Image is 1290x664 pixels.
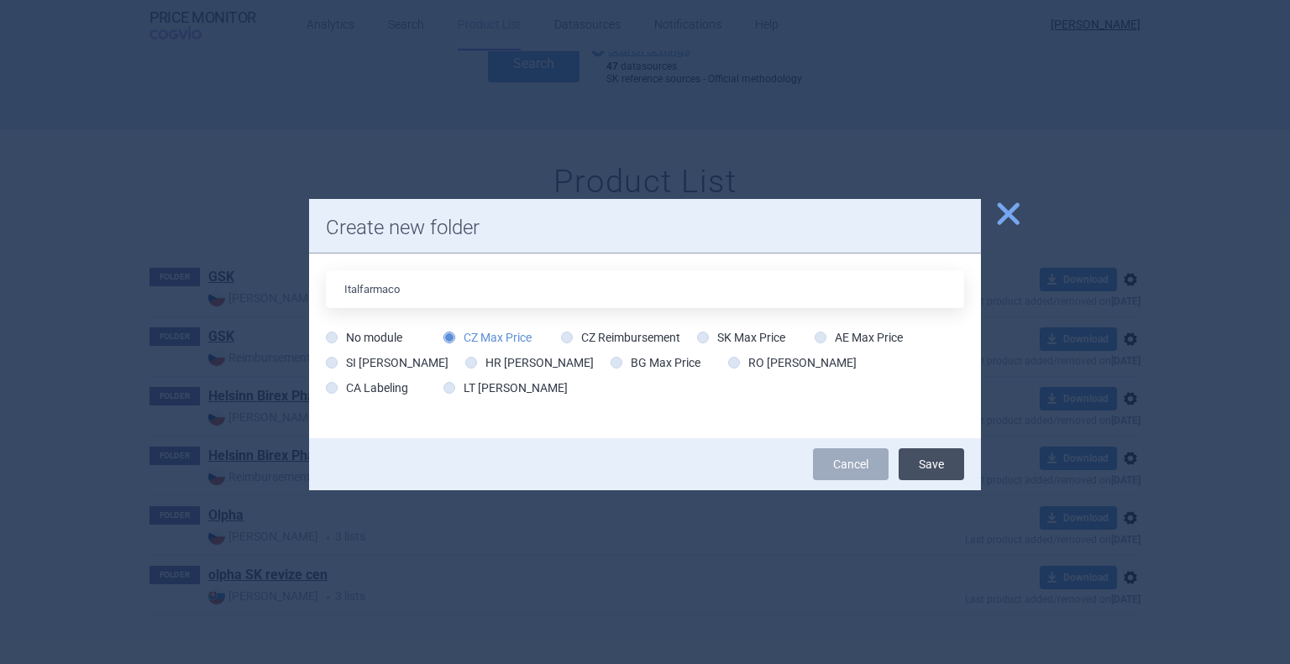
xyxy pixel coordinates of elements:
label: SI [PERSON_NAME] [326,354,448,371]
label: CZ Max Price [443,329,532,346]
h1: Create new folder [326,216,964,240]
label: CZ Reimbursement [561,329,680,346]
label: AE Max Price [815,329,903,346]
label: No module [326,329,402,346]
label: HR [PERSON_NAME] [465,354,594,371]
input: Folder name [326,270,964,308]
a: Cancel [813,448,889,480]
label: RO [PERSON_NAME] [728,354,857,371]
label: BG Max Price [611,354,700,371]
button: Save [899,448,964,480]
label: LT [PERSON_NAME] [443,379,568,396]
label: CA Labeling [326,379,408,396]
label: SK Max Price [697,329,785,346]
